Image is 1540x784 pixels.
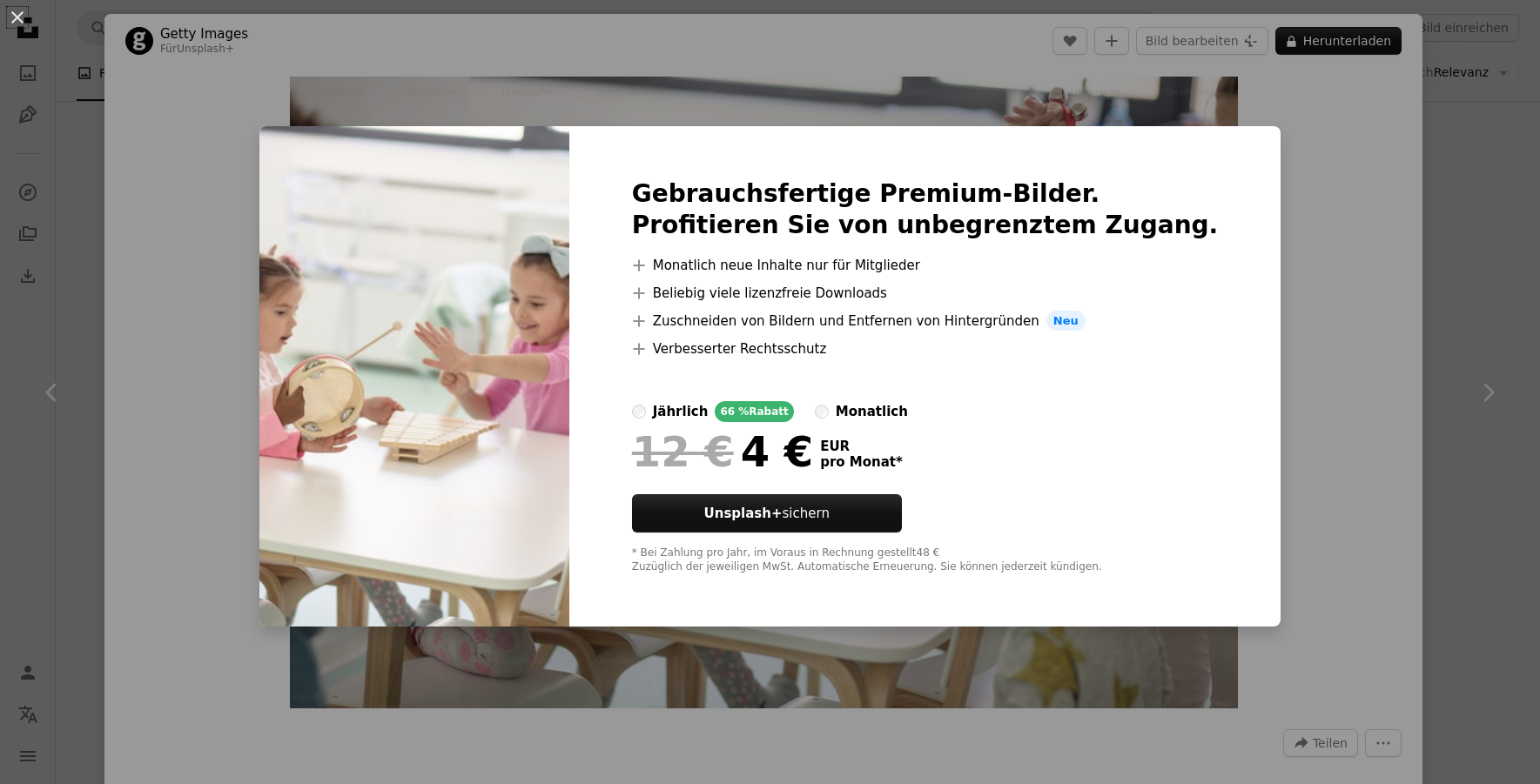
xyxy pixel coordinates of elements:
[632,429,813,474] div: 4 €
[836,401,908,422] div: monatlich
[715,401,793,422] div: 66 % Rabatt
[632,255,1219,276] li: Monatlich neue Inhalte nur für Mitglieder
[704,506,783,521] strong: Unsplash+
[259,126,569,627] img: premium_photo-1661376664161-a4f12c661ce2
[632,338,1219,359] li: Verbesserter Rechtsschutz
[632,283,1219,304] li: Beliebig viele lizenzfreie Downloads
[632,494,902,533] button: Unsplash+sichern
[815,405,829,419] input: monatlich
[632,546,1219,574] div: * Bei Zahlung pro Jahr, im Voraus in Rechnung gestellt 48 € Zuzüglich der jeweiligen MwSt. Automa...
[653,401,709,422] div: jährlich
[820,439,903,454] span: EUR
[632,178,1219,241] h2: Gebrauchsfertige Premium-Bilder. Profitieren Sie von unbegrenztem Zugang.
[632,405,646,419] input: jährlich66 %Rabatt
[632,311,1219,332] li: Zuschneiden von Bildern und Entfernen von Hintergründen
[632,429,734,474] span: 12 €
[820,454,903,470] span: pro Monat *
[1046,311,1086,332] span: Neu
